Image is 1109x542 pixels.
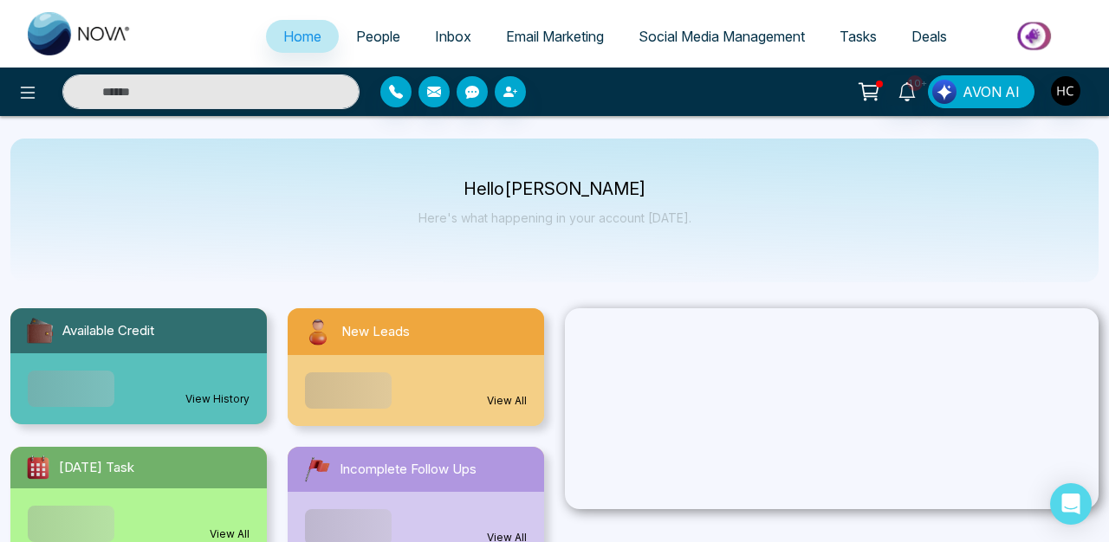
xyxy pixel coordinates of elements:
[894,20,964,53] a: Deals
[963,81,1020,102] span: AVON AI
[1051,76,1080,106] img: User Avatar
[621,20,822,53] a: Social Media Management
[822,20,894,53] a: Tasks
[928,75,1034,108] button: AVON AI
[210,526,250,542] a: View All
[506,28,604,45] span: Email Marketing
[840,28,877,45] span: Tasks
[24,315,55,346] img: availableCredit.svg
[487,393,527,409] a: View All
[28,12,132,55] img: Nova CRM Logo
[302,315,334,348] img: newLeads.svg
[1050,483,1092,525] div: Open Intercom Messenger
[435,28,471,45] span: Inbox
[418,210,691,225] p: Here's what happening in your account [DATE].
[973,16,1099,55] img: Market-place.gif
[340,460,477,480] span: Incomplete Follow Ups
[418,20,489,53] a: Inbox
[911,28,947,45] span: Deals
[907,75,923,91] span: 10+
[185,391,250,407] a: View History
[356,28,400,45] span: People
[339,20,418,53] a: People
[418,182,691,197] p: Hello [PERSON_NAME]
[59,458,134,478] span: [DATE] Task
[886,75,928,106] a: 10+
[277,308,554,426] a: New LeadsView All
[62,321,154,341] span: Available Credit
[341,322,410,342] span: New Leads
[302,454,333,485] img: followUps.svg
[283,28,321,45] span: Home
[24,454,52,481] img: todayTask.svg
[266,20,339,53] a: Home
[489,20,621,53] a: Email Marketing
[639,28,805,45] span: Social Media Management
[932,80,957,104] img: Lead Flow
